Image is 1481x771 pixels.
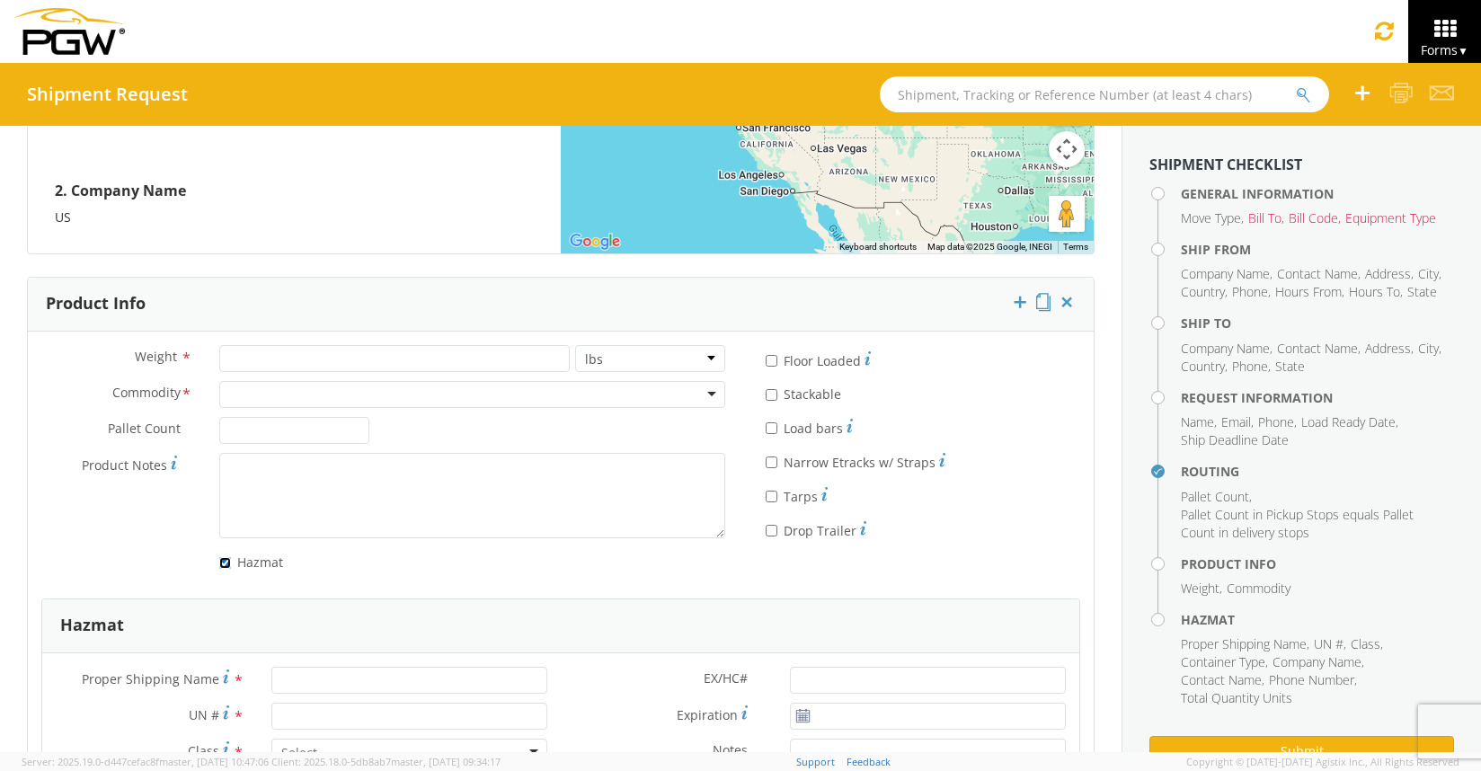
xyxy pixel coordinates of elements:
input: Select [281,744,320,762]
li: , [1277,265,1361,283]
span: master, [DATE] 09:34:17 [391,755,501,768]
span: Phone [1232,283,1268,300]
span: Contact Name [1181,671,1262,688]
span: Ship Deadline Date [1181,431,1289,448]
a: Open this area in Google Maps (opens a new window) [565,230,625,253]
span: Forms [1421,41,1468,58]
li: , [1301,413,1398,431]
span: Company Name [1181,265,1270,282]
span: State [1407,283,1437,300]
span: Commodity [112,384,181,404]
a: Feedback [847,755,891,768]
label: Drop Trailer [766,518,866,540]
button: Submit [1149,736,1454,767]
input: Stackable [766,389,777,401]
li: , [1181,671,1264,689]
span: Copyright © [DATE]-[DATE] Agistix Inc., All Rights Reserved [1186,755,1459,769]
li: , [1275,283,1344,301]
li: , [1314,635,1346,653]
h4: 2. Company Name [55,174,534,208]
span: Company Name [1181,340,1270,357]
input: Load bars [766,422,777,434]
li: , [1365,340,1414,358]
span: Pallet Count in Pickup Stops equals Pallet Count in delivery stops [1181,506,1414,541]
span: Pallet Count [1181,488,1249,505]
li: , [1289,209,1341,227]
label: Narrow Etracks w/ Straps [766,450,945,472]
li: , [1181,265,1273,283]
li: , [1181,413,1217,431]
span: Name [1181,413,1214,430]
span: Container Type [1181,653,1265,670]
h4: Request Information [1181,391,1454,404]
span: Address [1365,340,1411,357]
img: pgw-form-logo-1aaa8060b1cc70fad034.png [13,8,125,55]
span: City [1418,265,1439,282]
h4: Routing [1181,465,1454,478]
span: Class [1351,635,1380,652]
li: , [1232,358,1271,376]
span: Client: 2025.18.0-5db8ab7 [271,755,501,768]
span: Proper Shipping Name [1181,635,1307,652]
strong: Shipment Checklist [1149,155,1302,174]
h4: Product Info [1181,557,1454,571]
li: , [1181,358,1228,376]
h4: Ship To [1181,316,1454,330]
span: Bill To [1248,209,1281,226]
li: , [1248,209,1284,227]
li: , [1181,283,1228,301]
input: Floor Loaded [766,355,777,367]
label: Stackable [766,383,845,403]
button: Drag Pegman onto the map to open Street View [1049,196,1085,232]
span: Contact Name [1277,265,1358,282]
input: Shipment, Tracking or Reference Number (at least 4 chars) [880,76,1329,112]
li: , [1273,653,1364,671]
span: Hours To [1349,283,1400,300]
label: Load bars [766,416,853,438]
span: Equipment Type [1345,209,1436,226]
li: , [1181,580,1222,598]
span: City [1418,340,1439,357]
span: Bill Code [1289,209,1338,226]
span: UN # [189,706,219,723]
li: , [1221,413,1254,431]
a: Support [796,755,835,768]
button: Map camera controls [1049,131,1085,167]
label: Floor Loaded [766,349,871,370]
li: , [1181,488,1252,506]
li: , [1418,265,1441,283]
h3: Hazmat [60,616,124,634]
span: master, [DATE] 10:47:06 [159,755,269,768]
li: , [1258,413,1297,431]
input: Tarps [766,491,777,502]
span: Phone [1232,358,1268,375]
li: , [1181,653,1268,671]
label: Tarps [766,484,828,506]
span: State [1275,358,1305,375]
span: US [55,208,71,226]
span: Contact Name [1277,340,1358,357]
span: Address [1365,265,1411,282]
li: , [1181,340,1273,358]
h4: Hazmat [1181,613,1454,626]
span: Load Ready Date [1301,413,1396,430]
li: , [1365,265,1414,283]
span: Weight [1181,580,1219,597]
span: Proper Shipping Name [82,670,219,687]
li: , [1418,340,1441,358]
span: Notes [713,741,748,758]
li: , [1277,340,1361,358]
span: Pallet Count [108,420,181,440]
h4: Ship From [1181,243,1454,256]
span: Phone [1258,413,1294,430]
li: , [1181,209,1244,227]
h3: Product Info [46,295,146,313]
li: , [1232,283,1271,301]
span: UN # [1314,635,1344,652]
span: Hours From [1275,283,1342,300]
input: Narrow Etracks w/ Straps [766,456,777,468]
li: , [1181,635,1309,653]
span: Country [1181,283,1225,300]
span: Company Name [1273,653,1361,670]
span: Class [188,742,219,759]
